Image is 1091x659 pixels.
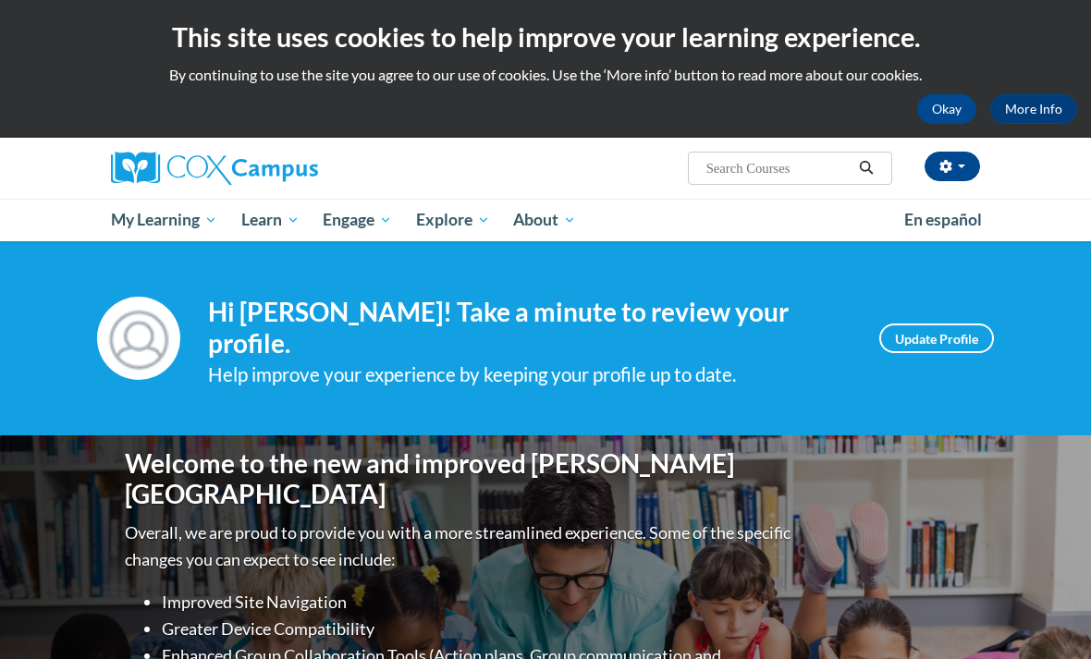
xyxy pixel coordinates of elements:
[162,589,795,616] li: Improved Site Navigation
[416,209,490,231] span: Explore
[14,65,1077,85] p: By continuing to use the site you agree to our use of cookies. Use the ‘More info’ button to read...
[904,210,982,229] span: En español
[229,199,312,241] a: Learn
[125,448,795,510] h1: Welcome to the new and improved [PERSON_NAME][GEOGRAPHIC_DATA]
[513,209,576,231] span: About
[111,152,382,185] a: Cox Campus
[111,209,217,231] span: My Learning
[125,519,795,573] p: Overall, we are proud to provide you with a more streamlined experience. Some of the specific cha...
[502,199,589,241] a: About
[311,199,404,241] a: Engage
[323,209,392,231] span: Engage
[852,157,880,179] button: Search
[990,94,1077,124] a: More Info
[97,297,180,380] img: Profile Image
[99,199,229,241] a: My Learning
[879,323,994,353] a: Update Profile
[892,201,994,239] a: En español
[111,152,318,185] img: Cox Campus
[14,18,1077,55] h2: This site uses cookies to help improve your learning experience.
[917,94,976,124] button: Okay
[97,199,994,241] div: Main menu
[241,209,300,231] span: Learn
[925,152,980,181] button: Account Settings
[404,199,502,241] a: Explore
[208,360,852,390] div: Help improve your experience by keeping your profile up to date.
[705,157,852,179] input: Search Courses
[162,616,795,642] li: Greater Device Compatibility
[1017,585,1076,644] iframe: Button to launch messaging window
[208,297,852,359] h4: Hi [PERSON_NAME]! Take a minute to review your profile.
